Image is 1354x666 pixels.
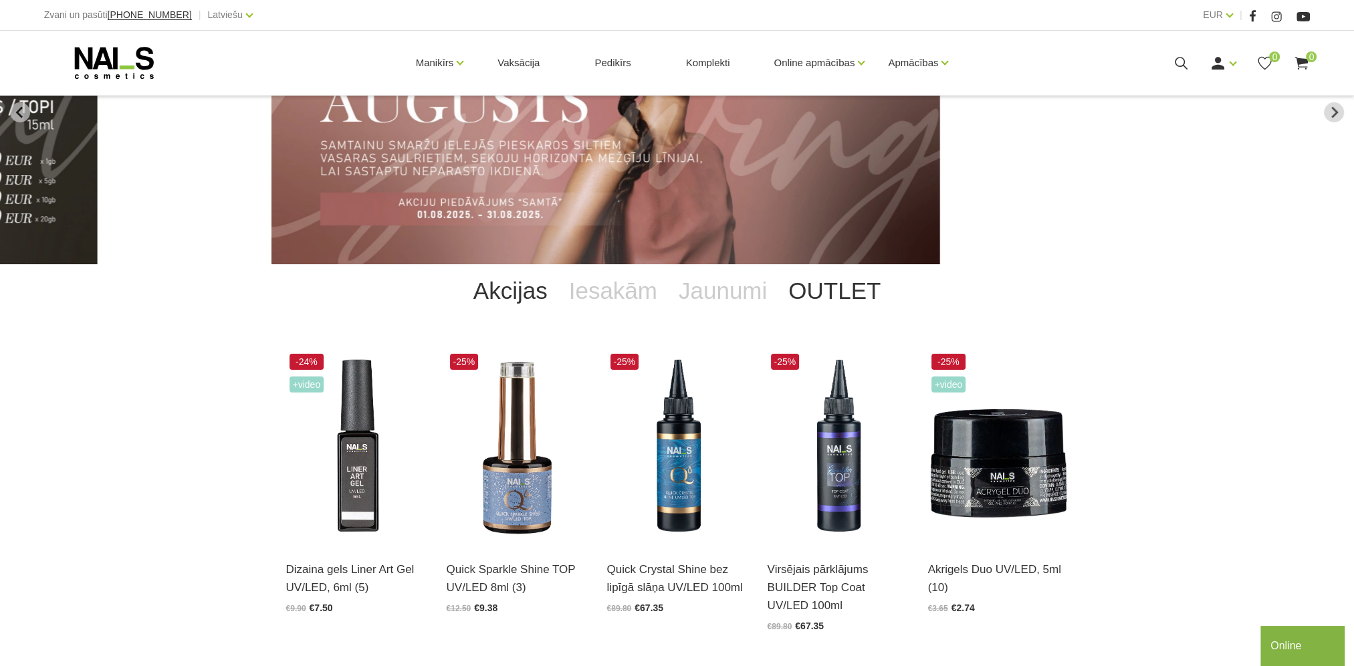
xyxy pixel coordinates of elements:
div: Zvani un pasūti [44,7,192,23]
a: [PHONE_NUMBER] [108,10,192,20]
button: Previous slide [10,102,30,122]
span: -24% [290,354,324,370]
button: Next slide [1324,102,1344,122]
span: €3.65 [928,604,948,613]
a: Virsējais pārklājums BUILDER Top Coat UV/LED 100ml [768,560,908,615]
img: Virsējais pārklājums bez lipīgā slāņa ar mirdzuma efektu.Pieejami 3 veidi:* Starlight - ar smalkā... [447,350,587,544]
span: €9.90 [286,604,306,613]
a: Manikīrs [416,36,454,90]
a: 0 [1256,55,1273,72]
a: Latviešu [208,7,243,23]
span: +Video [931,376,966,393]
img: Liner Art Gel - UV/LED dizaina gels smalku, vienmērīgu, pigmentētu līniju zīmēšanai.Lielisks palī... [286,350,427,544]
a: Online apmācības [774,36,855,90]
span: €9.38 [474,602,497,613]
a: Akrigels Duo UV/LED, 5ml (10) [928,560,1068,596]
span: €89.80 [607,604,632,613]
a: 0 [1293,55,1310,72]
span: -25% [450,354,479,370]
span: €12.50 [447,604,471,613]
a: Quick Sparkle Shine TOP UV/LED 8ml (3) [447,560,587,596]
img: Virsējais pārklājums bez lipīgā slāņa un UV zilā pārklājuma. Nodrošina izcilu spīdumu manikīram l... [607,350,748,544]
a: Iesakām [558,264,668,318]
a: Dizaina gels Liner Art Gel UV/LED, 6ml (5) [286,560,427,596]
span: [PHONE_NUMBER] [108,9,192,20]
a: Apmācības [888,36,938,90]
a: Akcijas [463,264,558,318]
span: | [1240,7,1242,23]
iframe: chat widget [1260,623,1347,666]
img: Kas ir AKRIGELS “DUO GEL” un kādas problēmas tas risina?• Tas apvieno ērti modelējamā akrigela un... [928,350,1068,544]
span: 0 [1306,51,1317,62]
span: -25% [931,354,966,370]
a: Pedikīrs [584,31,641,95]
span: -25% [771,354,800,370]
span: -25% [610,354,639,370]
span: €89.80 [768,622,792,631]
span: | [199,7,201,23]
a: Jaunumi [668,264,778,318]
span: 0 [1269,51,1280,62]
a: OUTLET [778,264,891,318]
span: €67.35 [635,602,663,613]
a: Komplekti [675,31,741,95]
img: Builder Top virsējais pārklājums bez lipīgā slāņa gēllakas/gēla pārklājuma izlīdzināšanai un nost... [768,350,908,544]
span: €2.74 [951,602,975,613]
a: Quick Crystal Shine bez lipīgā slāņa UV/LED 100ml [607,560,748,596]
span: +Video [290,376,324,393]
a: EUR [1203,7,1223,23]
span: €67.35 [795,621,824,631]
a: Vaksācija [487,31,550,95]
span: €7.50 [310,602,333,613]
